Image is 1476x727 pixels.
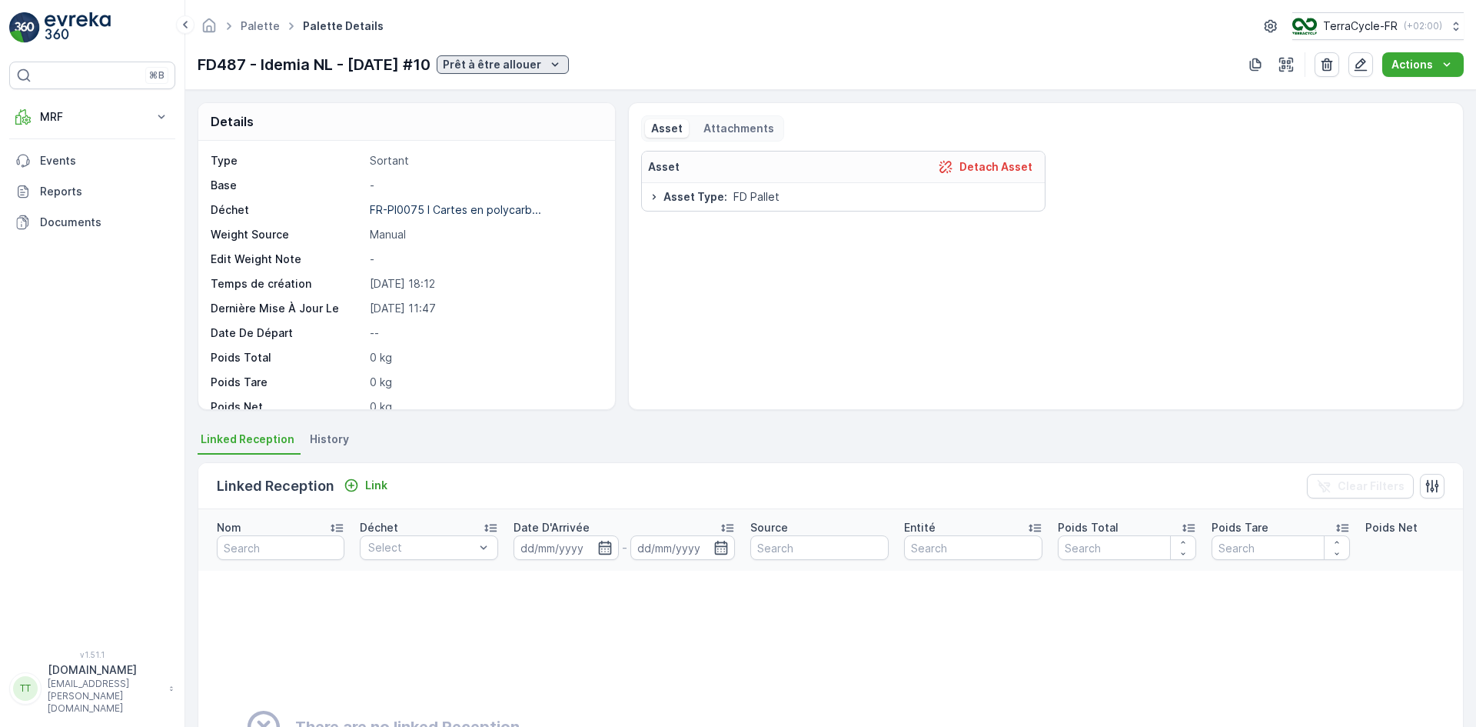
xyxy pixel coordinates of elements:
[211,227,364,242] p: Weight Source
[733,189,780,205] span: FD Pallet
[9,12,40,43] img: logo
[211,202,364,218] p: Déchet
[1365,520,1418,535] p: Poids Net
[630,535,736,560] input: dd/mm/yyyy
[9,176,175,207] a: Reports
[211,301,364,316] p: Dernière Mise À Jour Le
[370,203,541,216] p: FR-PI0075 I Cartes en polycarb...
[1323,18,1398,34] p: TerraCycle-FR
[201,23,218,36] a: Homepage
[300,18,387,34] span: Palette Details
[1292,18,1317,35] img: TC_H152nZO.png
[370,153,599,168] p: Sortant
[514,535,619,560] input: dd/mm/yyyy
[211,112,254,131] p: Details
[360,520,398,535] p: Déchet
[904,520,936,535] p: Entité
[370,178,599,193] p: -
[370,276,599,292] p: [DATE] 18:12
[40,153,169,168] p: Events
[211,276,364,292] p: Temps de création
[437,55,569,74] button: Prêt à être allouer
[370,301,599,316] p: [DATE] 11:47
[1212,520,1268,535] p: Poids Tare
[9,650,175,659] span: v 1.51.1
[648,159,680,175] p: Asset
[651,121,683,136] p: Asset
[365,478,387,493] p: Link
[370,252,599,267] p: -
[217,535,344,560] input: Search
[211,178,364,193] p: Base
[1307,474,1414,499] button: Clear Filters
[1338,479,1405,494] p: Clear Filters
[13,676,38,701] div: TT
[443,57,541,72] p: Prêt à être allouer
[211,350,364,365] p: Poids Total
[370,399,599,415] p: 0 kg
[211,375,364,390] p: Poids Tare
[9,662,175,715] button: TT[DOMAIN_NAME][EMAIL_ADDRESS][PERSON_NAME][DOMAIN_NAME]
[663,189,727,205] span: Asset Type :
[198,53,430,76] p: FD487 - Idemia NL - [DATE] #10
[211,153,364,168] p: Type
[904,535,1042,560] input: Search
[217,520,241,535] p: Nom
[514,520,590,535] p: Date D'Arrivée
[1058,535,1196,560] input: Search
[211,325,364,341] p: Date De Départ
[9,145,175,176] a: Events
[370,325,599,341] p: --
[211,252,364,267] p: Edit Weight Note
[1292,12,1464,40] button: TerraCycle-FR(+02:00)
[48,662,161,678] p: [DOMAIN_NAME]
[750,520,788,535] p: Source
[211,399,364,415] p: Poids Net
[932,158,1039,176] button: Detach Asset
[1212,535,1350,560] input: Search
[48,678,161,715] p: [EMAIL_ADDRESS][PERSON_NAME][DOMAIN_NAME]
[1058,520,1119,535] p: Poids Total
[370,350,599,365] p: 0 kg
[337,476,394,495] button: Link
[370,227,599,242] p: Manual
[45,12,111,43] img: logo_light-DOdMpM7g.png
[750,535,889,560] input: Search
[1382,52,1464,77] button: Actions
[370,375,599,390] p: 0 kg
[1404,20,1442,32] p: ( +02:00 )
[622,539,627,557] p: -
[40,184,169,199] p: Reports
[701,121,774,136] p: Attachments
[9,102,175,132] button: MRF
[40,215,169,230] p: Documents
[149,69,165,82] p: ⌘B
[1391,57,1433,72] p: Actions
[310,432,349,447] span: History
[959,159,1032,175] p: Detach Asset
[241,19,280,32] a: Palette
[217,475,334,497] p: Linked Reception
[9,207,175,238] a: Documents
[368,540,474,555] p: Select
[201,432,294,447] span: Linked Reception
[40,109,145,125] p: MRF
